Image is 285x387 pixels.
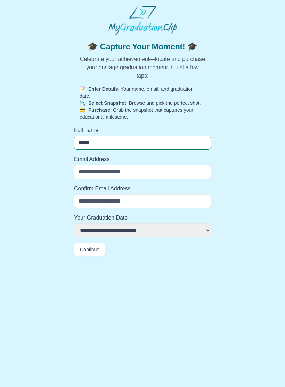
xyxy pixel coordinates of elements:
button: Continue [74,243,105,256]
label: Your Graduation Date [74,214,211,222]
p: : Your name, email, and graduation date. [80,86,205,100]
p: Celebrate your achievement—locate and purchase your onstage graduation moment in just a few taps: [80,55,205,80]
img: MyGraduationClip [108,6,177,35]
label: Confirm Email Address [74,184,211,193]
span: 🔍 [80,100,85,106]
label: Email Address [74,155,211,164]
label: Full name [74,126,211,134]
span: 🎓 Capture Your Moment! 🎓 [80,41,205,52]
p: : Grab the snapshot that captures your educational milestone. [80,106,205,120]
span: 📝 [80,86,85,92]
p: : Browse and pick the perfect shot. [80,100,205,106]
span: 💳 [80,107,85,113]
strong: Select Snapshot [88,100,126,106]
strong: Purchase [88,107,110,113]
strong: Enter Details [88,86,118,92]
